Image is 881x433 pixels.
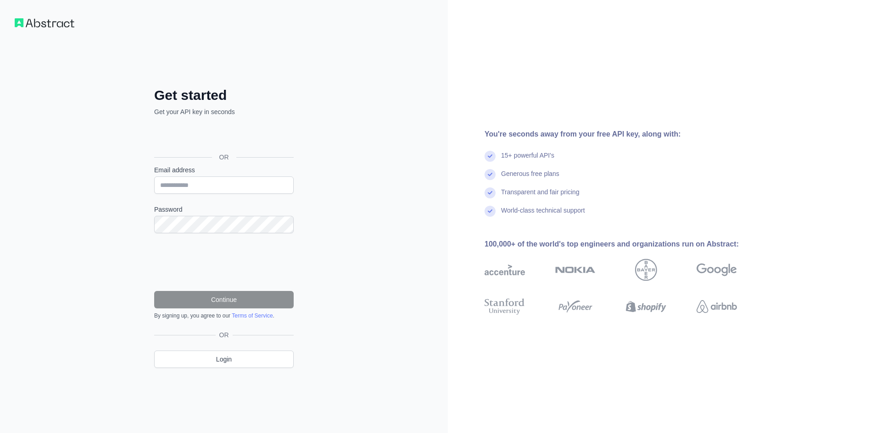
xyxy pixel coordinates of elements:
[555,296,596,317] img: payoneer
[501,206,585,224] div: World-class technical support
[485,296,525,317] img: stanford university
[485,259,525,281] img: accenture
[154,244,294,280] iframe: reCAPTCHA
[154,107,294,116] p: Get your API key in seconds
[232,312,273,319] a: Terms of Service
[485,151,496,162] img: check mark
[485,206,496,217] img: check mark
[485,239,766,250] div: 100,000+ of the world's top engineers and organizations run on Abstract:
[501,169,559,187] div: Generous free plans
[154,312,294,319] div: By signing up, you agree to our .
[150,126,296,147] iframe: Sign in with Google Button
[635,259,657,281] img: bayer
[697,259,737,281] img: google
[154,205,294,214] label: Password
[485,129,766,140] div: You're seconds away from your free API key, along with:
[154,291,294,308] button: Continue
[154,87,294,104] h2: Get started
[216,330,233,340] span: OR
[697,296,737,317] img: airbnb
[501,151,554,169] div: 15+ powerful API's
[212,153,236,162] span: OR
[485,187,496,198] img: check mark
[555,259,596,281] img: nokia
[154,351,294,368] a: Login
[154,165,294,175] label: Email address
[485,169,496,180] img: check mark
[626,296,666,317] img: shopify
[15,18,74,27] img: Workflow
[501,187,580,206] div: Transparent and fair pricing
